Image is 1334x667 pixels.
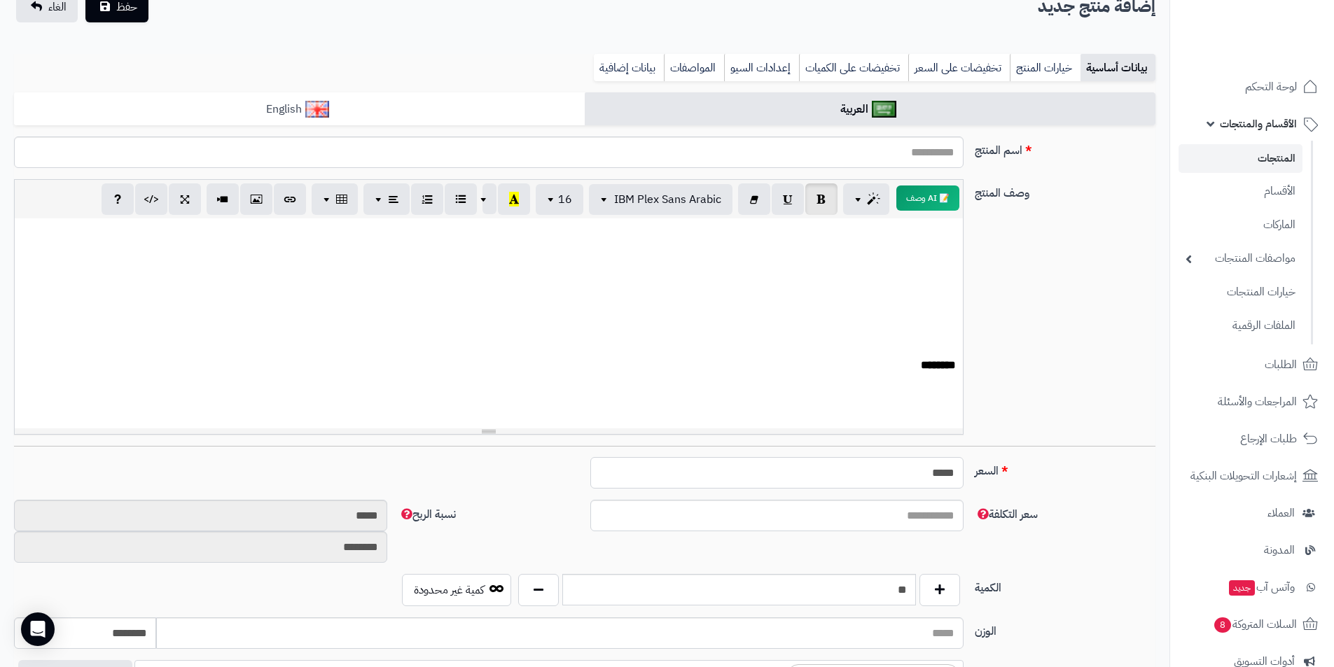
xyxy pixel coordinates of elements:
[969,457,1161,479] label: السعر
[1179,244,1302,274] a: مواصفات المنتجات
[1179,533,1326,567] a: المدونة
[585,92,1155,127] a: العربية
[1179,144,1302,173] a: المنتجات
[594,54,664,82] a: بيانات إضافية
[1179,348,1326,381] a: الطلبات
[1264,540,1295,560] span: المدونة
[589,184,732,215] button: IBM Plex Sans Arabic
[799,54,908,82] a: تخفيضات على الكميات
[969,574,1161,596] label: الكمية
[969,136,1161,159] label: اسم المنتج
[1179,385,1326,419] a: المراجعات والأسئلة
[536,184,583,215] button: 16
[1240,429,1297,449] span: طلبات الإرجاع
[1179,277,1302,307] a: خيارات المنتجات
[969,179,1161,202] label: وصف المنتج
[1179,459,1326,493] a: إشعارات التحويلات البنكية
[664,54,724,82] a: المواصفات
[1179,496,1326,530] a: العملاء
[1179,608,1326,641] a: السلات المتروكة8
[872,101,896,118] img: العربية
[1220,114,1297,134] span: الأقسام والمنتجات
[1179,311,1302,341] a: الملفات الرقمية
[14,92,585,127] a: English
[305,101,330,118] img: English
[1213,615,1297,634] span: السلات المتروكة
[975,506,1038,523] span: سعر التكلفة
[1190,466,1297,486] span: إشعارات التحويلات البنكية
[1214,617,1231,633] span: 8
[1265,355,1297,374] span: الطلبات
[1228,577,1295,597] span: وآتس آب
[896,185,959,211] button: 📝 AI وصف
[724,54,799,82] a: إعدادات السيو
[1229,580,1255,596] span: جديد
[1179,422,1326,456] a: طلبات الإرجاع
[398,506,456,523] span: نسبة الربح
[969,617,1161,640] label: الوزن
[1218,392,1297,412] span: المراجعات والأسئلة
[1179,570,1326,604] a: وآتس آبجديد
[1179,176,1302,206] a: الأقسام
[1010,54,1081,82] a: خيارات المنتج
[614,191,721,208] span: IBM Plex Sans Arabic
[21,612,55,646] div: Open Intercom Messenger
[1179,70,1326,104] a: لوحة التحكم
[1081,54,1155,82] a: بيانات أساسية
[1245,77,1297,97] span: لوحة التحكم
[1179,210,1302,240] a: الماركات
[558,191,572,208] span: 16
[908,54,1010,82] a: تخفيضات على السعر
[1267,503,1295,523] span: العملاء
